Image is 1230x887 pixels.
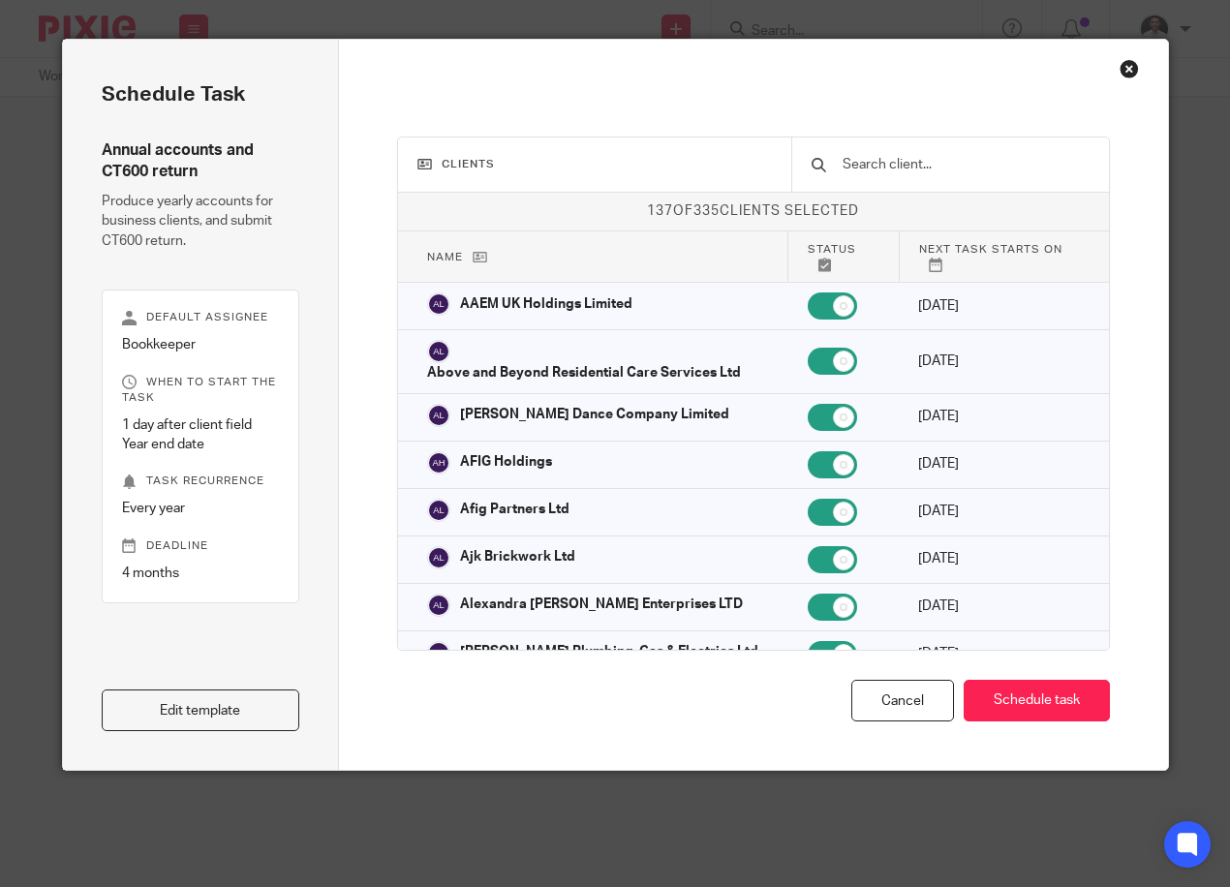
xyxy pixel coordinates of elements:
p: Next task starts on [919,241,1080,272]
p: [DATE] [918,596,1079,616]
img: svg%3E [427,499,450,522]
p: [DATE] [918,549,1079,568]
img: svg%3E [427,404,450,427]
p: [DATE] [918,407,1079,426]
p: Alexandra [PERSON_NAME] Enterprises LTD [460,595,743,614]
p: When to start the task [122,375,279,406]
p: Every year [122,499,279,518]
p: Deadline [122,538,279,554]
button: Schedule task [964,680,1110,721]
p: [DATE] [918,502,1079,521]
p: 1 day after client field Year end date [122,415,279,455]
p: Afig Partners Ltd [460,500,569,519]
img: svg%3E [427,340,450,363]
p: of clients selected [398,201,1109,221]
p: Above and Beyond Residential Care Services Ltd [427,363,741,382]
div: Cancel [851,680,954,721]
p: [DATE] [918,352,1079,371]
p: Task recurrence [122,474,279,489]
h4: Annual accounts and CT600 return [102,140,299,182]
span: 137 [647,204,673,218]
p: [DATE] [918,644,1079,663]
img: svg%3E [427,546,450,569]
p: Produce yearly accounts for business clients, and submit CT600 return. [102,192,299,251]
img: svg%3E [427,594,450,617]
p: [PERSON_NAME] Plumbing, Gas & Electrics Ltd [460,642,758,661]
p: Ajk Brickwork Ltd [460,547,575,566]
div: Close this dialog window [1120,59,1139,78]
img: svg%3E [427,292,450,316]
p: [DATE] [918,454,1079,474]
h3: Clients [417,157,772,172]
p: AFIG Holdings [460,452,552,472]
p: Default assignee [122,310,279,325]
p: Bookkeeper [122,335,279,354]
h2: Schedule task [102,78,299,111]
p: Name [427,249,769,265]
p: AAEM UK Holdings Limited [460,294,632,314]
img: svg%3E [427,641,450,664]
p: [DATE] [918,296,1079,316]
input: Search client... [841,154,1089,175]
a: Edit template [102,689,299,731]
span: 335 [693,204,720,218]
p: 4 months [122,564,279,583]
p: [PERSON_NAME] Dance Company Limited [460,405,729,424]
p: Status [808,241,879,272]
img: svg%3E [427,451,450,474]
